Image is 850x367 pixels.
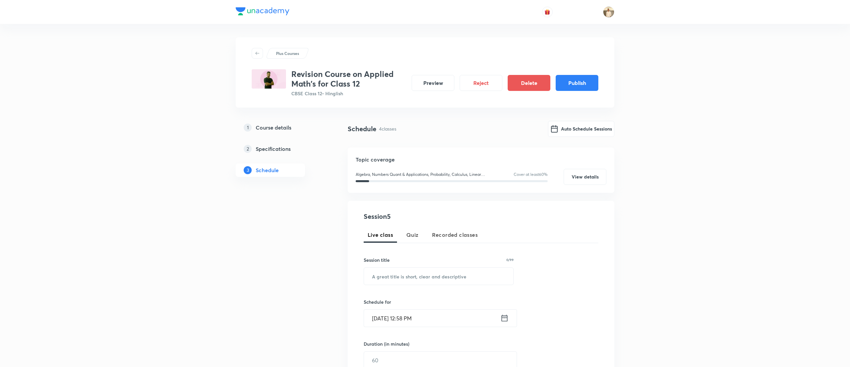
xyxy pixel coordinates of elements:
[508,75,550,91] button: Delete
[236,7,289,17] a: Company Logo
[236,7,289,15] img: Company Logo
[256,166,279,174] h5: Schedule
[564,169,606,185] button: View details
[291,69,406,89] h3: Revision Course on Applied Math's for Class 12
[406,231,419,239] span: Quiz
[276,50,299,56] p: Plus Courses
[356,156,606,164] h5: Topic coverage
[542,7,553,17] button: avatar
[364,256,390,263] h6: Session title
[514,172,548,178] p: Cover at least 60 %
[556,75,598,91] button: Publish
[244,145,252,153] p: 2
[548,121,614,137] button: Auto Schedule Sessions
[291,90,406,97] p: CBSE Class 12 • Hinglish
[236,142,326,156] a: 2Specifications
[544,9,550,15] img: avatar
[364,340,409,347] h6: Duration (in minutes)
[603,6,614,18] img: Chandrakant Deshmukh
[379,125,396,132] p: 4 classes
[506,258,514,261] p: 0/99
[236,121,326,134] a: 1Course details
[368,231,393,239] span: Live class
[256,145,291,153] h5: Specifications
[348,124,376,134] h4: Schedule
[550,125,558,133] img: google
[364,268,513,285] input: A great title is short, clear and descriptive
[256,124,291,132] h5: Course details
[364,298,514,305] h6: Schedule for
[364,211,485,221] h4: Session 5
[356,172,495,178] p: Algebra, Numbers Quant & Applications, Probability, Calculus, Linear Programming, Inferential Sta...
[252,69,286,89] img: 5BD6B7DF-C9D4-47AC-9B83-DAB8B29CD6C7_plus.png
[244,124,252,132] p: 1
[244,166,252,174] p: 3
[412,75,454,91] button: Preview
[460,75,502,91] button: Reject
[432,231,478,239] span: Recorded classes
